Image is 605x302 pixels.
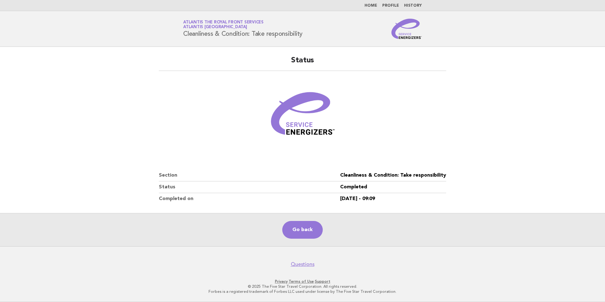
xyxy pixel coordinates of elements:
dt: Section [159,170,340,181]
h2: Status [159,55,446,71]
a: Support [315,279,330,284]
img: Service Energizers [391,19,422,39]
dt: Completed on [159,193,340,204]
p: Forbes is a registered trademark of Forbes LLC used under license by The Five Star Travel Corpora... [109,289,496,294]
dd: Cleanliness & Condition: Take responsibility [340,170,446,181]
a: Home [365,4,377,8]
a: History [404,4,422,8]
a: Terms of Use [289,279,314,284]
a: Questions [291,261,315,267]
dd: [DATE] - 09:09 [340,193,446,204]
dt: Status [159,181,340,193]
a: Profile [382,4,399,8]
dd: Completed [340,181,446,193]
a: Atlantis The Royal Front ServicesAtlantis [GEOGRAPHIC_DATA] [183,20,264,29]
a: Privacy [275,279,288,284]
p: © 2025 The Five Star Travel Corporation. All rights reserved. [109,284,496,289]
a: Go back [282,221,323,239]
img: Verified [265,79,340,154]
span: Atlantis [GEOGRAPHIC_DATA] [183,25,247,29]
h1: Cleanliness & Condition: Take responsibility [183,21,302,37]
p: · · [109,279,496,284]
